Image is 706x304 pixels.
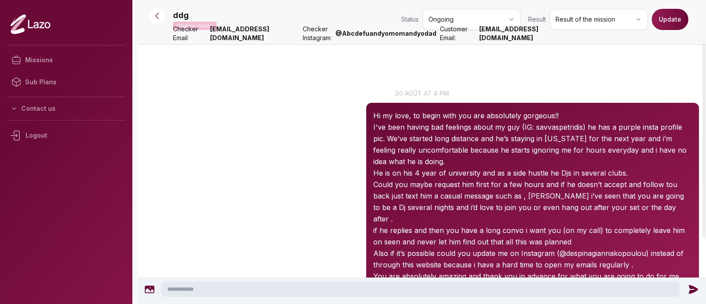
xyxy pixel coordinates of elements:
[173,22,217,30] p: Ongoing mission
[7,71,125,93] a: Sub Plans
[373,121,692,167] p: I've been having bad feelings about my guy (IG: savvaspetridis) he has a purple insta profile pic...
[303,25,332,42] span: Checker Instagram:
[373,179,692,225] p: Could you maybe request him first for a few hours and if he doesn’t accept and follow tou back ju...
[401,15,419,24] span: Status
[7,124,125,147] div: Logout
[173,25,207,42] span: Checker Email:
[528,15,546,24] span: Result
[373,248,692,270] p: Also if it’s possible could you update me on Instagram (@despinagiannakopoulou) instead of throug...
[210,25,299,42] strong: [EMAIL_ADDRESS][DOMAIN_NAME]
[479,25,568,42] strong: [EMAIL_ADDRESS][DOMAIN_NAME]
[440,25,476,42] span: Customer Email:
[652,9,688,30] button: Update
[373,270,692,293] p: You are absolutely amazing and thank you in advance for what you are going to do for me . Let me ...
[7,101,125,116] button: Contact us
[373,110,692,121] p: Hi my love, to begin with you are absolutely gorgeous!!
[373,225,692,248] p: if he replies and then you have a long convo i want you (on my call) to completely leave him on s...
[335,29,436,38] strong: @ Abcdefuandyomomandyodad
[7,49,125,71] a: Missions
[373,167,692,179] p: He is on his 4 year of university and as a side hustle he Djs in several clubs.
[138,89,706,98] p: 30 août at 4 pm
[173,9,189,22] p: ddg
